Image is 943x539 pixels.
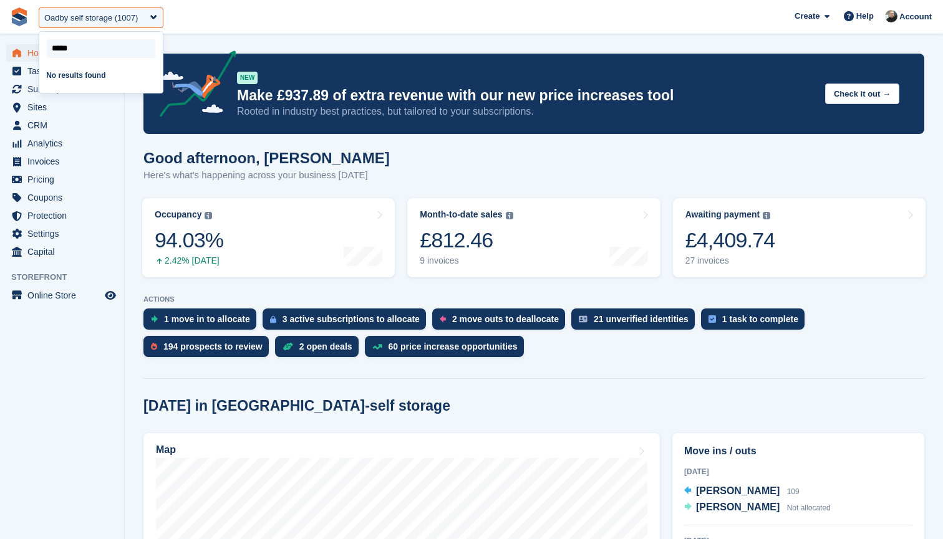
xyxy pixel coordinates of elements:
[579,315,588,323] img: verify_identity-adf6edd0f0f0b5bbfe63781bf79b02c33cf7c696d77639b501bdc392416b5a36.svg
[299,341,352,351] div: 2 open deals
[151,315,158,323] img: move_ins_to_allocate_icon-fdf77a2bb77ea45bf5b3d319d69a93e2d87916cf1d5bf7949dd705db3b84f3ca.svg
[6,189,118,206] a: menu
[27,80,102,98] span: Subscriptions
[237,72,258,84] div: NEW
[856,10,874,22] span: Help
[787,503,831,512] span: Not allocated
[143,150,390,166] h1: Good afternoon, [PERSON_NAME]
[27,153,102,170] span: Invoices
[27,243,102,260] span: Capital
[27,207,102,224] span: Protection
[673,198,926,277] a: Awaiting payment £4,409.74 27 invoices
[407,198,660,277] a: Month-to-date sales £812.46 9 invoices
[27,98,102,116] span: Sites
[270,315,276,323] img: active_subscription_to_allocate_icon-d502201f5373d7db506a760aba3b589e785aa758c864c3986d89f69b8ff3...
[143,168,390,183] p: Here's what's happening across your business [DATE]
[143,308,263,336] a: 1 move in to allocate
[825,83,899,104] button: Check it out →
[103,288,118,303] a: Preview store
[156,444,176,456] h2: Map
[722,314,798,324] div: 1 task to complete
[6,80,118,98] a: menu
[506,212,513,219] img: icon-info-grey-7440780725fd019a000dd9b08b2336e03edf1995a4989e88bcd33f0948082b44.svg
[684,500,831,516] a: [PERSON_NAME] Not allocated
[899,11,932,23] span: Account
[6,287,118,304] a: menu
[795,10,820,22] span: Create
[6,135,118,152] a: menu
[27,287,102,304] span: Online Store
[365,336,530,363] a: 60 price increase opportunities
[44,12,138,24] div: Oadby self storage (1007)
[275,336,365,363] a: 2 open deals
[163,341,263,351] div: 194 prospects to review
[6,225,118,242] a: menu
[263,308,432,336] a: 3 active subscriptions to allocate
[6,44,118,62] a: menu
[149,50,236,122] img: price-adjustments-announcement-icon-8257ccfd72463d97f412b2fc003d46551f7dbcb40ab6d574587a9cd5c0d94...
[6,243,118,260] a: menu
[27,117,102,134] span: CRM
[696,502,780,512] span: [PERSON_NAME]
[39,63,163,88] div: No results found
[283,342,293,351] img: deal-1b604bf984904fb50ccaf53a9ad4b4a5d6e5aea283cecdc64d6e3604feb123c2.svg
[684,444,912,459] h2: Move ins / outs
[6,171,118,188] a: menu
[27,62,102,80] span: Tasks
[685,209,760,220] div: Awaiting payment
[27,171,102,188] span: Pricing
[27,189,102,206] span: Coupons
[143,336,275,363] a: 194 prospects to review
[6,62,118,80] a: menu
[685,255,775,266] div: 27 invoices
[283,314,420,324] div: 3 active subscriptions to allocate
[6,117,118,134] a: menu
[787,487,800,496] span: 109
[6,207,118,224] a: menu
[420,255,513,266] div: 9 invoices
[696,485,780,496] span: [PERSON_NAME]
[11,271,124,284] span: Storefront
[155,209,201,220] div: Occupancy
[155,255,223,266] div: 2.42% [DATE]
[27,135,102,152] span: Analytics
[432,308,571,336] a: 2 move outs to deallocate
[237,105,815,118] p: Rooted in industry best practices, but tailored to your subscriptions.
[143,295,924,303] p: ACTIONS
[151,343,157,350] img: prospect-51fa495bee0391a8d652442698ab0144808aea92771e9ea1ae160a38d050c398.svg
[708,315,716,323] img: task-75834270c22a3079a89374b754ae025e5fb1db73e45f91037f5363f120a921f8.svg
[142,198,395,277] a: Occupancy 94.03% 2.42% [DATE]
[440,315,446,323] img: move_outs_to_deallocate_icon-f764333ba52eb49d3ac5e1228854f67142a1ed5810a6f6cc68b1a99e826820c5.svg
[10,7,29,26] img: stora-icon-8386f47178a22dfd0bd8f6a31ec36ba5ce8667c1dd55bd0f319d3a0aa187defe.svg
[155,227,223,253] div: 94.03%
[237,87,815,105] p: Make £937.89 of extra revenue with our new price increases tool
[684,466,912,477] div: [DATE]
[684,484,800,500] a: [PERSON_NAME] 109
[389,341,518,351] div: 60 price increase opportunities
[452,314,559,324] div: 2 move outs to deallocate
[420,209,502,220] div: Month-to-date sales
[6,153,118,170] a: menu
[27,225,102,242] span: Settings
[205,212,212,219] img: icon-info-grey-7440780725fd019a000dd9b08b2336e03edf1995a4989e88bcd33f0948082b44.svg
[685,227,775,253] div: £4,409.74
[164,314,250,324] div: 1 move in to allocate
[6,98,118,116] a: menu
[143,398,450,414] h2: [DATE] in [GEOGRAPHIC_DATA]-self storage
[701,308,811,336] a: 1 task to complete
[885,10,897,22] img: Tom Huddleston
[372,344,382,350] img: price_increase_opportunities-93ffe204e8149a01c8c9dc8f82e8f89637d9d84a8eef4429ea346261dce0b2c0.svg
[571,308,701,336] a: 21 unverified identities
[420,227,513,253] div: £812.46
[594,314,689,324] div: 21 unverified identities
[27,44,102,62] span: Home
[763,212,770,219] img: icon-info-grey-7440780725fd019a000dd9b08b2336e03edf1995a4989e88bcd33f0948082b44.svg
